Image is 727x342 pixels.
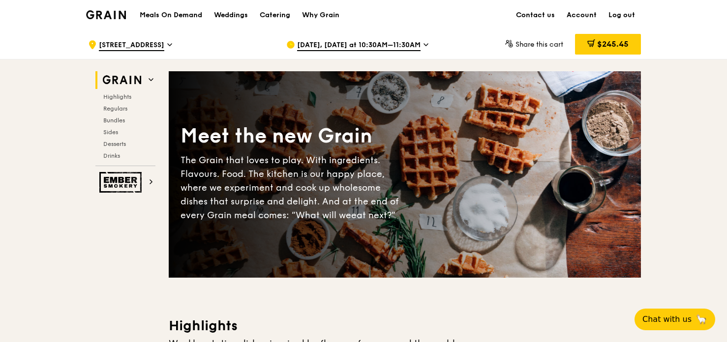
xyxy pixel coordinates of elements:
span: Highlights [103,93,131,100]
span: eat next?” [351,210,395,221]
a: Why Grain [296,0,345,30]
span: [STREET_ADDRESS] [99,40,164,51]
a: Account [561,0,603,30]
span: Bundles [103,117,125,124]
span: Regulars [103,105,127,112]
div: The Grain that loves to play. With ingredients. Flavours. Food. The kitchen is our happy place, w... [181,153,405,222]
img: Ember Smokery web logo [99,172,145,193]
div: Why Grain [302,0,339,30]
img: Grain [86,10,126,19]
a: Contact us [510,0,561,30]
span: Drinks [103,152,120,159]
button: Chat with us🦙 [635,309,715,330]
div: Weddings [214,0,248,30]
div: Catering [260,0,290,30]
img: Grain web logo [99,71,145,89]
span: 🦙 [696,313,707,325]
span: Desserts [103,141,126,147]
span: Sides [103,129,118,136]
h1: Meals On Demand [140,10,202,20]
a: Weddings [208,0,254,30]
span: [DATE], [DATE] at 10:30AM–11:30AM [297,40,421,51]
span: Chat with us [642,313,692,325]
div: Meet the new Grain [181,123,405,149]
h3: Highlights [169,317,641,335]
span: $245.45 [597,39,629,49]
a: Catering [254,0,296,30]
span: Share this cart [515,40,563,49]
a: Log out [603,0,641,30]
